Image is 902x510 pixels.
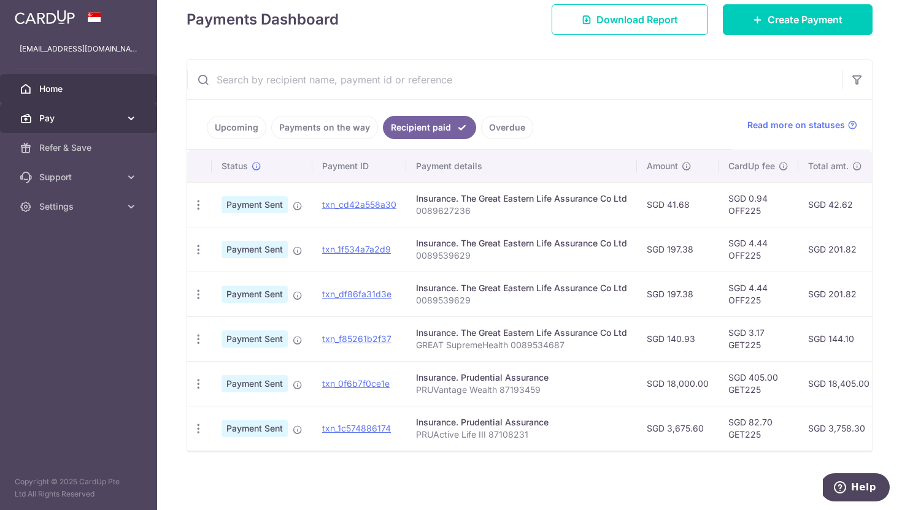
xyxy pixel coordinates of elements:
[637,361,719,406] td: SGD 18,000.00
[416,294,627,306] p: 0089539629
[416,371,627,384] div: Insurance. Prudential Assurance
[39,200,120,213] span: Settings
[222,160,248,172] span: Status
[222,375,288,392] span: Payment Sent
[637,182,719,227] td: SGD 41.68
[728,160,775,172] span: CardUp fee
[322,378,390,389] a: txn_0f6b7f0ce1e
[416,249,627,262] p: 0089539629
[207,116,266,139] a: Upcoming
[39,142,120,154] span: Refer & Save
[637,406,719,451] td: SGD 3,675.60
[187,60,842,99] input: Search by recipient name, payment id or reference
[312,150,406,182] th: Payment ID
[416,428,627,441] p: PRUActive Life III 87108231
[222,420,288,437] span: Payment Sent
[222,286,288,303] span: Payment Sent
[719,406,798,451] td: SGD 82.70 GET225
[187,9,339,31] h4: Payments Dashboard
[798,406,879,451] td: SGD 3,758.30
[719,182,798,227] td: SGD 0.94 OFF225
[637,272,719,316] td: SGD 197.38
[823,473,890,504] iframe: Opens a widget where you can find more information
[596,12,678,27] span: Download Report
[416,192,627,205] div: Insurance. The Great Eastern Life Assurance Co Ltd
[20,43,137,55] p: [EMAIL_ADDRESS][DOMAIN_NAME]
[768,12,842,27] span: Create Payment
[481,116,533,139] a: Overdue
[798,227,879,272] td: SGD 201.82
[416,339,627,351] p: GREAT SupremeHealth 0089534687
[271,116,378,139] a: Payments on the way
[322,244,391,254] a: txn_1f534a7a2d9
[798,316,879,361] td: SGD 144.10
[322,333,391,344] a: txn_f85261b2f37
[798,272,879,316] td: SGD 201.82
[416,416,627,428] div: Insurance. Prudential Assurance
[222,241,288,258] span: Payment Sent
[416,237,627,249] div: Insurance. The Great Eastern Life Assurance Co Ltd
[747,119,845,131] span: Read more on statuses
[222,330,288,348] span: Payment Sent
[416,384,627,396] p: PRUVantage Wealth 87193459
[15,10,75,25] img: CardUp
[719,227,798,272] td: SGD 4.44 OFF225
[383,116,476,139] a: Recipient paid
[552,4,708,35] a: Download Report
[416,205,627,217] p: 0089627236
[406,150,637,182] th: Payment details
[798,182,879,227] td: SGD 42.62
[747,119,857,131] a: Read more on statuses
[719,316,798,361] td: SGD 3.17 GET225
[647,160,678,172] span: Amount
[416,282,627,294] div: Insurance. The Great Eastern Life Assurance Co Ltd
[719,272,798,316] td: SGD 4.44 OFF225
[39,83,120,95] span: Home
[322,423,391,433] a: txn_1c574886174
[222,196,288,213] span: Payment Sent
[719,361,798,406] td: SGD 405.00 GET225
[808,160,849,172] span: Total amt.
[798,361,879,406] td: SGD 18,405.00
[723,4,873,35] a: Create Payment
[637,227,719,272] td: SGD 197.38
[416,327,627,339] div: Insurance. The Great Eastern Life Assurance Co Ltd
[322,289,391,299] a: txn_df86fa31d3e
[39,171,120,183] span: Support
[637,316,719,361] td: SGD 140.93
[39,112,120,124] span: Pay
[322,199,396,210] a: txn_cd42a558a30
